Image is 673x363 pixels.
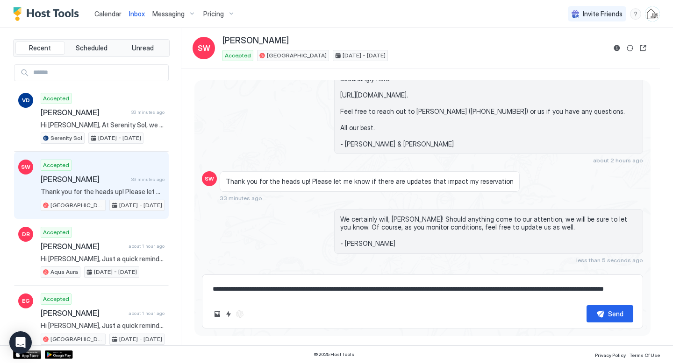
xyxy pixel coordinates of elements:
span: Calendar [94,10,122,18]
span: [PERSON_NAME] [41,242,125,251]
span: VD [22,96,30,105]
span: Accepted [43,295,69,303]
span: Messaging [152,10,185,18]
span: less than 5 seconds ago [576,257,643,264]
span: [PERSON_NAME] [41,175,128,184]
button: Unread [118,42,167,55]
span: [DATE] - [DATE] [119,335,162,343]
span: SW [205,175,214,183]
button: Reservation information [611,42,623,54]
button: Upload image [212,308,223,320]
span: Accepted [43,94,69,103]
button: Sync reservation [624,42,636,54]
div: User profile [645,7,660,21]
span: [DATE] - [DATE] [343,51,386,60]
span: [PERSON_NAME] [222,35,289,46]
a: Host Tools Logo [13,7,83,21]
span: Thank you for the heads up! Please let me know if there are updates that impact my reservation [41,188,165,196]
span: Hi [PERSON_NAME], At Serenity Sol, we permit 1 dog weighing no more than 50 pounds with payment o... [41,121,165,129]
span: Accepted [43,228,69,237]
span: Invite Friends [583,10,623,18]
span: Scheduled [76,44,107,52]
a: Privacy Policy [595,349,626,359]
button: Scheduled [67,42,116,55]
span: 33 minutes ago [131,109,165,115]
span: SW [21,163,30,171]
button: Quick reply [223,308,234,320]
button: Recent [15,42,65,55]
span: [PERSON_NAME] [41,308,125,318]
span: EG [22,297,30,305]
div: tab-group [13,39,170,57]
span: about 1 hour ago [129,243,165,249]
span: [GEOGRAPHIC_DATA] [50,335,103,343]
a: Calendar [94,9,122,19]
span: [GEOGRAPHIC_DATA] [50,201,103,209]
a: App Store [13,350,41,359]
span: Pricing [203,10,224,18]
span: Hi [PERSON_NAME], Just a quick reminder that check-out from [GEOGRAPHIC_DATA] is [DATE] before 1P... [41,255,165,263]
span: Hi [PERSON_NAME], Just a quick reminder that check-out from [GEOGRAPHIC_DATA] is [DATE] before 11... [41,321,165,330]
span: Accepted [43,161,69,169]
span: Privacy Policy [595,352,626,358]
span: 33 minutes ago [131,176,165,182]
span: Thank you for the heads up! Please let me know if there are updates that impact my reservation [226,177,514,186]
button: Open reservation [637,42,649,54]
span: Unread [132,44,154,52]
input: Input Field [29,65,168,81]
div: Send [608,309,623,319]
span: [DATE] - [DATE] [119,201,162,209]
a: Terms Of Use [630,349,660,359]
span: about 1 hour ago [129,310,165,316]
div: menu [630,8,641,20]
span: Accepted [225,51,251,60]
span: Inbox [129,10,145,18]
span: 33 minutes ago [220,195,262,202]
span: We certainly will, [PERSON_NAME]! Should anything come to our attention, we will be sure to let y... [340,215,637,248]
span: Serenity Sol [50,134,82,142]
span: [PERSON_NAME] [41,108,128,117]
span: about 2 hours ago [593,157,643,164]
a: Google Play Store [45,350,73,359]
span: Aqua Aura [50,268,78,276]
span: SW [198,42,210,54]
div: Open Intercom Messenger [9,331,32,354]
span: [DATE] - [DATE] [98,134,141,142]
span: DR [22,230,30,238]
span: [GEOGRAPHIC_DATA] [267,51,327,60]
span: Terms Of Use [630,352,660,358]
button: Send [587,305,633,322]
span: © 2025 Host Tools [314,351,354,357]
span: [DATE] - [DATE] [94,268,137,276]
a: Inbox [129,9,145,19]
span: Recent [29,44,51,52]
